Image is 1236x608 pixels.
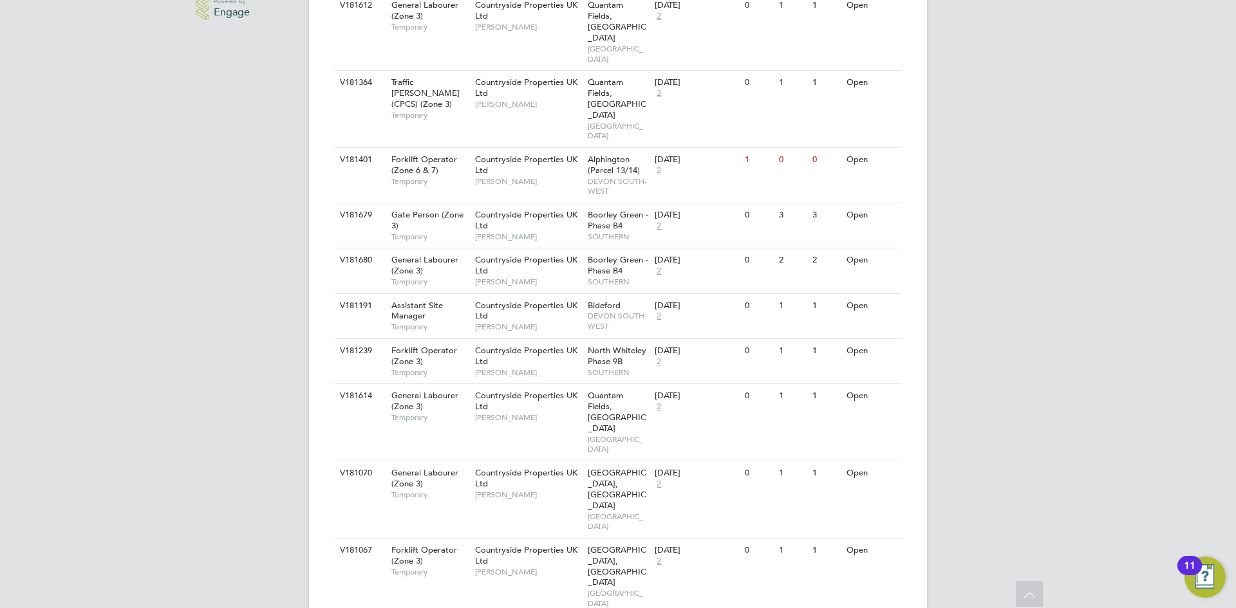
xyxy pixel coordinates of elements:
[776,339,809,363] div: 1
[391,110,469,120] span: Temporary
[655,356,663,367] span: 2
[742,294,775,318] div: 0
[655,300,738,311] div: [DATE]
[391,544,457,566] span: Forklift Operator (Zone 3)
[588,390,646,434] span: Quantam Fields, [GEOGRAPHIC_DATA]
[475,22,581,32] span: [PERSON_NAME]
[809,71,843,95] div: 1
[475,490,581,500] span: [PERSON_NAME]
[843,71,899,95] div: Open
[391,254,458,276] span: General Labourer (Zone 3)
[391,567,469,577] span: Temporary
[843,148,899,172] div: Open
[588,77,646,120] span: Quantam Fields, [GEOGRAPHIC_DATA]
[588,467,646,511] span: [GEOGRAPHIC_DATA], [GEOGRAPHIC_DATA]
[588,434,649,454] span: [GEOGRAPHIC_DATA]
[776,294,809,318] div: 1
[588,511,649,531] span: [GEOGRAPHIC_DATA]
[1184,566,1195,582] div: 11
[809,148,843,172] div: 0
[809,384,843,408] div: 1
[843,539,899,562] div: Open
[391,277,469,287] span: Temporary
[475,544,577,566] span: Countryside Properties UK Ltd
[588,232,649,242] span: SOUTHERN
[655,77,738,88] div: [DATE]
[391,490,469,500] span: Temporary
[655,556,663,567] span: 2
[475,300,577,322] span: Countryside Properties UK Ltd
[391,412,469,423] span: Temporary
[337,384,382,408] div: V181614
[475,390,577,412] span: Countryside Properties UK Ltd
[475,254,577,276] span: Countryside Properties UK Ltd
[655,479,663,490] span: 2
[655,401,663,412] span: 2
[655,210,738,221] div: [DATE]
[588,588,649,608] span: [GEOGRAPHIC_DATA]
[391,390,458,412] span: General Labourer (Zone 3)
[391,209,464,231] span: Gate Person (Zone 3)
[776,203,809,227] div: 3
[809,294,843,318] div: 1
[588,209,648,231] span: Boorley Green - Phase B4
[655,345,738,356] div: [DATE]
[809,539,843,562] div: 1
[475,232,581,242] span: [PERSON_NAME]
[588,544,646,588] span: [GEOGRAPHIC_DATA], [GEOGRAPHIC_DATA]
[655,468,738,479] div: [DATE]
[776,248,809,272] div: 2
[843,461,899,485] div: Open
[655,221,663,232] span: 2
[391,232,469,242] span: Temporary
[1184,557,1226,598] button: Open Resource Center, 11 new notifications
[742,148,775,172] div: 1
[776,148,809,172] div: 0
[391,77,460,109] span: Traffic [PERSON_NAME] (CPCS) (Zone 3)
[843,203,899,227] div: Open
[742,539,775,562] div: 0
[588,311,649,331] span: DEVON SOUTH-WEST
[475,154,577,176] span: Countryside Properties UK Ltd
[588,345,646,367] span: North Whiteley Phase 9B
[588,277,649,287] span: SOUTHERN
[475,77,577,98] span: Countryside Properties UK Ltd
[391,322,469,332] span: Temporary
[475,176,581,187] span: [PERSON_NAME]
[655,391,738,401] div: [DATE]
[742,203,775,227] div: 0
[776,384,809,408] div: 1
[588,44,649,64] span: [GEOGRAPHIC_DATA]
[655,545,738,556] div: [DATE]
[475,322,581,332] span: [PERSON_NAME]
[588,300,621,311] span: Bideford
[337,539,382,562] div: V181067
[475,412,581,423] span: [PERSON_NAME]
[337,148,382,172] div: V181401
[742,384,775,408] div: 0
[843,248,899,272] div: Open
[337,71,382,95] div: V181364
[655,88,663,99] span: 2
[391,467,458,489] span: General Labourer (Zone 3)
[475,467,577,489] span: Countryside Properties UK Ltd
[214,7,250,18] span: Engage
[391,176,469,187] span: Temporary
[588,176,649,196] span: DEVON SOUTH-WEST
[655,11,663,22] span: 2
[742,339,775,363] div: 0
[776,461,809,485] div: 1
[475,99,581,109] span: [PERSON_NAME]
[475,345,577,367] span: Countryside Properties UK Ltd
[391,22,469,32] span: Temporary
[391,345,457,367] span: Forklift Operator (Zone 3)
[475,367,581,378] span: [PERSON_NAME]
[655,266,663,277] span: 2
[655,311,663,322] span: 2
[843,339,899,363] div: Open
[588,154,640,176] span: Alphington (Parcel 13/14)
[655,165,663,176] span: 2
[588,121,649,141] span: [GEOGRAPHIC_DATA]
[655,255,738,266] div: [DATE]
[391,154,457,176] span: Forklift Operator (Zone 6 & 7)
